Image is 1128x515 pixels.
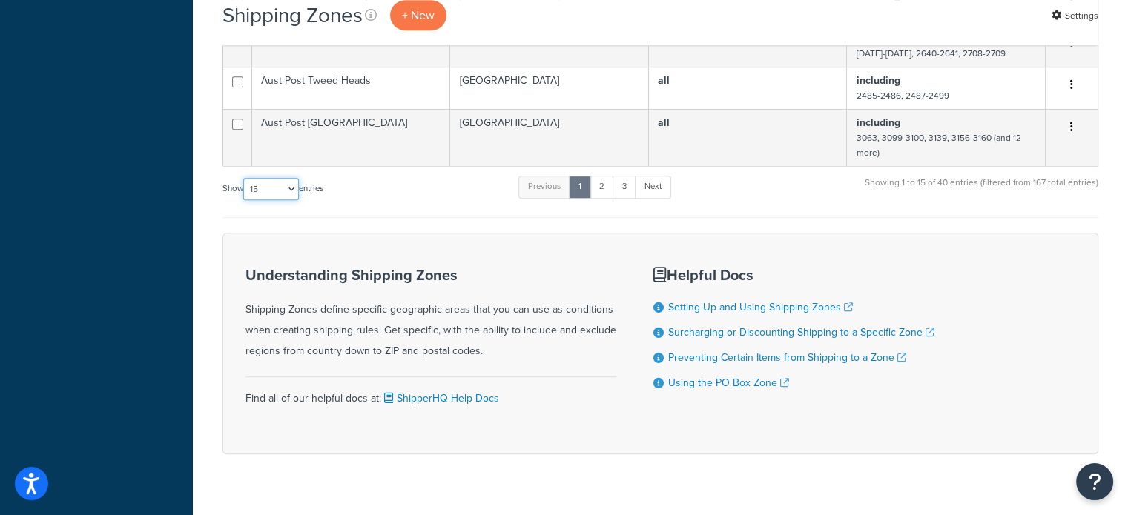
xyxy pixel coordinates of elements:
[243,178,299,200] select: Showentries
[856,89,949,102] small: 2485-2486, 2487-2499
[252,67,450,109] td: Aust Post Tweed Heads
[668,325,934,340] a: Surcharging or Discounting Shipping to a Specific Zone
[668,375,789,391] a: Using the PO Box Zone
[402,7,435,24] span: + New
[653,267,934,283] h3: Helpful Docs
[245,267,616,283] h3: Understanding Shipping Zones
[569,176,591,198] a: 1
[658,73,670,88] b: all
[856,115,900,130] b: including
[856,47,1005,60] small: [DATE]-[DATE], 2640-2641, 2708-2709
[450,109,649,166] td: [GEOGRAPHIC_DATA]
[222,1,363,30] h1: Shipping Zones
[252,109,450,166] td: Aust Post [GEOGRAPHIC_DATA]
[381,391,499,406] a: ShipperHQ Help Docs
[856,131,1020,159] small: 3063, 3099-3100, 3139, 3156-3160 (and 12 more)
[450,67,649,109] td: [GEOGRAPHIC_DATA]
[668,299,853,315] a: Setting Up and Using Shipping Zones
[865,174,1098,206] div: Showing 1 to 15 of 40 entries (filtered from 167 total entries)
[668,350,906,365] a: Preventing Certain Items from Shipping to a Zone
[518,176,570,198] a: Previous
[222,178,323,200] label: Show entries
[635,176,671,198] a: Next
[245,376,616,409] div: Find all of our helpful docs at:
[658,115,670,130] b: all
[1076,463,1113,500] button: Open Resource Center
[245,267,616,362] div: Shipping Zones define specific geographic areas that you can use as conditions when creating ship...
[1052,5,1098,26] a: Settings
[856,73,900,88] b: including
[590,176,614,198] a: 2
[613,176,636,198] a: 3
